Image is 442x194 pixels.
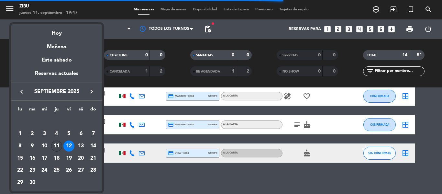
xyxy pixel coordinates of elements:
td: 15 de septiembre de 2025 [14,152,26,165]
div: 21 [88,153,99,164]
button: keyboard_arrow_left [16,87,28,96]
div: 5 [63,128,74,139]
div: Hoy [11,24,102,38]
td: 21 de septiembre de 2025 [87,152,99,165]
div: 4 [51,128,62,139]
td: 12 de septiembre de 2025 [63,140,75,152]
td: 6 de septiembre de 2025 [75,128,87,140]
td: 20 de septiembre de 2025 [75,152,87,165]
div: 24 [39,165,50,176]
td: 18 de septiembre de 2025 [50,152,63,165]
td: 23 de septiembre de 2025 [26,165,39,177]
td: 4 de septiembre de 2025 [50,128,63,140]
div: 23 [27,165,38,176]
div: Mañana [11,38,102,51]
button: keyboard_arrow_right [86,87,97,96]
td: 22 de septiembre de 2025 [14,165,26,177]
td: 1 de septiembre de 2025 [14,128,26,140]
span: septiembre 2025 [28,87,86,96]
td: 26 de septiembre de 2025 [63,165,75,177]
div: 16 [27,153,38,164]
td: 25 de septiembre de 2025 [50,165,63,177]
td: 2 de septiembre de 2025 [26,128,39,140]
th: viernes [63,106,75,116]
th: lunes [14,106,26,116]
td: 10 de septiembre de 2025 [38,140,50,152]
div: Reservas actuales [11,69,102,83]
th: sábado [75,106,87,116]
i: keyboard_arrow_left [18,88,26,96]
td: 5 de septiembre de 2025 [63,128,75,140]
div: 13 [75,141,86,152]
td: 8 de septiembre de 2025 [14,140,26,152]
th: jueves [50,106,63,116]
td: 28 de septiembre de 2025 [87,165,99,177]
div: 1 [15,128,26,139]
div: 20 [75,153,86,164]
td: 24 de septiembre de 2025 [38,165,50,177]
div: 6 [75,128,86,139]
td: 16 de septiembre de 2025 [26,152,39,165]
div: 18 [51,153,62,164]
div: 12 [63,141,74,152]
th: domingo [87,106,99,116]
td: 7 de septiembre de 2025 [87,128,99,140]
div: 9 [27,141,38,152]
div: 27 [75,165,86,176]
td: 9 de septiembre de 2025 [26,140,39,152]
th: martes [26,106,39,116]
div: 26 [63,165,74,176]
td: 3 de septiembre de 2025 [38,128,50,140]
div: 22 [15,165,26,176]
div: 17 [39,153,50,164]
div: 8 [15,141,26,152]
div: 11 [51,141,62,152]
div: 28 [88,165,99,176]
div: 14 [88,141,99,152]
th: miércoles [38,106,50,116]
td: 14 de septiembre de 2025 [87,140,99,152]
div: 15 [15,153,26,164]
div: 10 [39,141,50,152]
div: Este sábado [11,51,102,69]
td: 27 de septiembre de 2025 [75,165,87,177]
div: 29 [15,177,26,188]
div: 30 [27,177,38,188]
div: 7 [88,128,99,139]
div: 3 [39,128,50,139]
div: 2 [27,128,38,139]
div: 19 [63,153,74,164]
td: 17 de septiembre de 2025 [38,152,50,165]
div: 25 [51,165,62,176]
td: 19 de septiembre de 2025 [63,152,75,165]
td: SEP. [14,116,99,128]
i: keyboard_arrow_right [88,88,95,96]
td: 30 de septiembre de 2025 [26,177,39,189]
td: 13 de septiembre de 2025 [75,140,87,152]
td: 11 de septiembre de 2025 [50,140,63,152]
td: 29 de septiembre de 2025 [14,177,26,189]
